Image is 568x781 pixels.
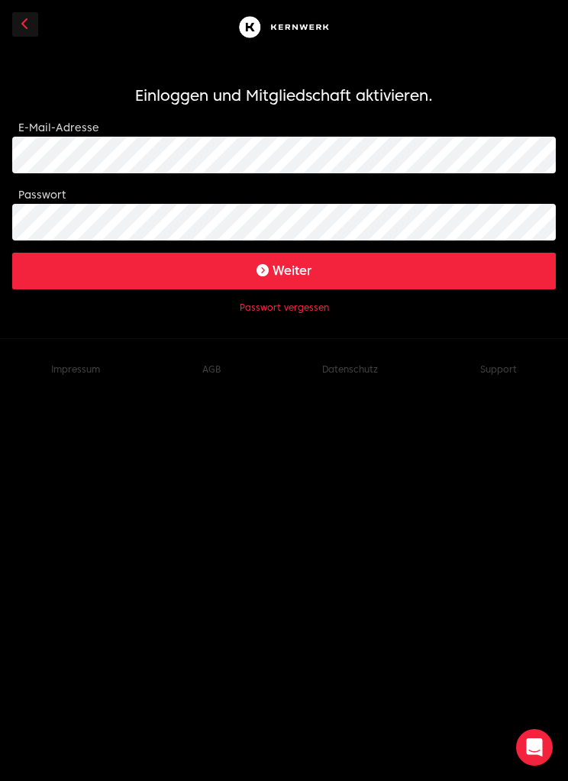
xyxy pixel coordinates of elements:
button: Support [480,363,517,376]
a: AGB [202,363,221,375]
a: Impressum [51,363,100,375]
label: Passwort [18,189,66,201]
button: Passwort vergessen [240,302,329,314]
div: Open Intercom Messenger [516,729,553,766]
label: E-Mail-Adresse [18,121,99,134]
a: Datenschutz [322,363,378,375]
button: Weiter [12,253,556,289]
img: Kernwerk® [235,12,333,42]
h1: Einloggen und Mitgliedschaft aktivieren. [12,85,556,106]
